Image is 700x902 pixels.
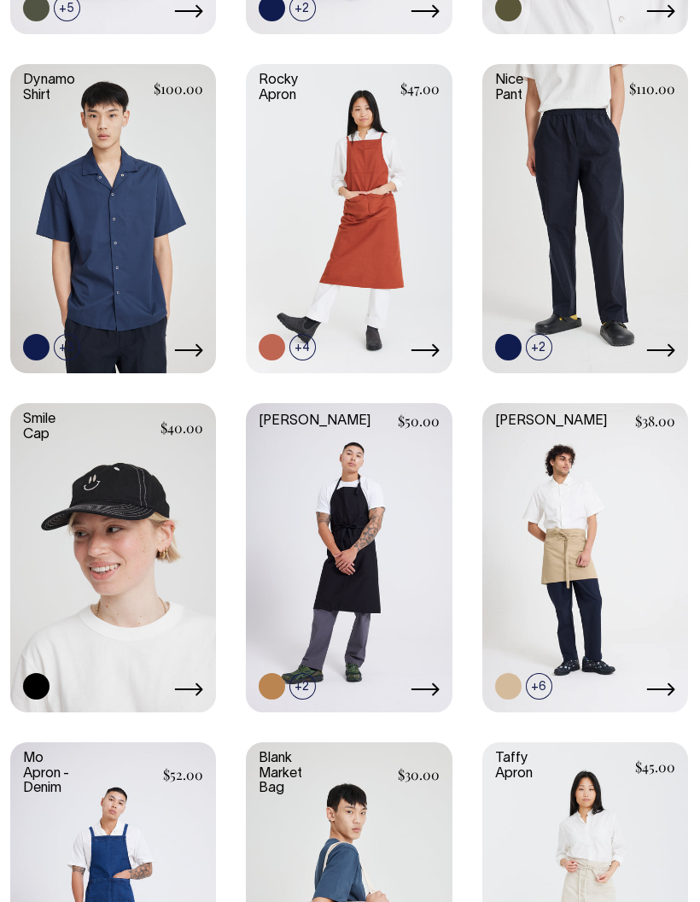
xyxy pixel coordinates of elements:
span: +3 [54,334,80,360]
span: +2 [289,673,316,700]
span: +2 [526,334,552,360]
span: +4 [289,334,316,360]
span: +6 [526,673,552,700]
